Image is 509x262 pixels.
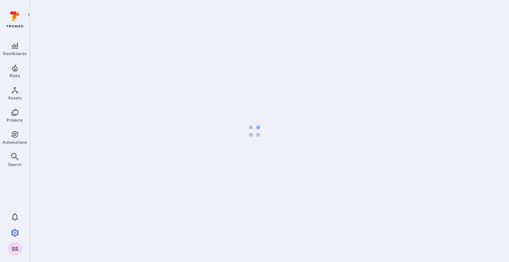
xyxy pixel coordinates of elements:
[25,11,33,19] button: Expand navigation menu
[2,140,27,145] span: Automations
[10,73,20,78] span: Risks
[8,242,22,255] button: SS
[27,12,31,18] i: Expand navigation menu
[8,95,22,100] span: Assets
[8,162,22,167] span: Search
[3,51,27,56] span: Dashboards
[8,242,22,255] div: Sooraj Sudevan
[7,118,23,123] span: Projects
